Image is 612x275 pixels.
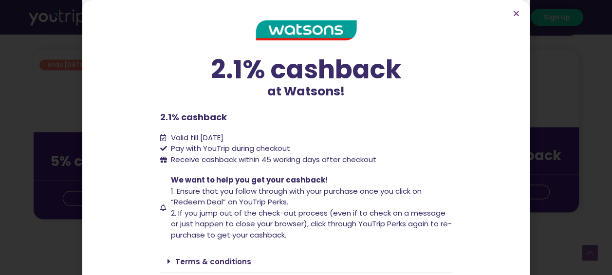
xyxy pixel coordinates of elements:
div: Terms & conditions [160,250,452,273]
p: 2.1% cashback [160,110,452,124]
span: We want to help you get your cashback! [171,175,328,185]
span: 1. Ensure that you follow through with your purchase once you click on “Redeem Deal” on YouTrip P... [171,186,422,207]
div: at Watsons! [160,56,452,101]
div: 2.1% cashback [160,56,452,82]
a: Terms & conditions [175,257,251,267]
a: Close [513,10,520,17]
span: 2. If you jump out of the check-out process (even if to check on a message or just happen to clos... [171,208,452,240]
span: Valid till [DATE] [171,132,223,143]
span: Receive cashback within 45 working days after checkout [168,154,376,165]
span: Pay with YouTrip during checkout [168,143,290,154]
